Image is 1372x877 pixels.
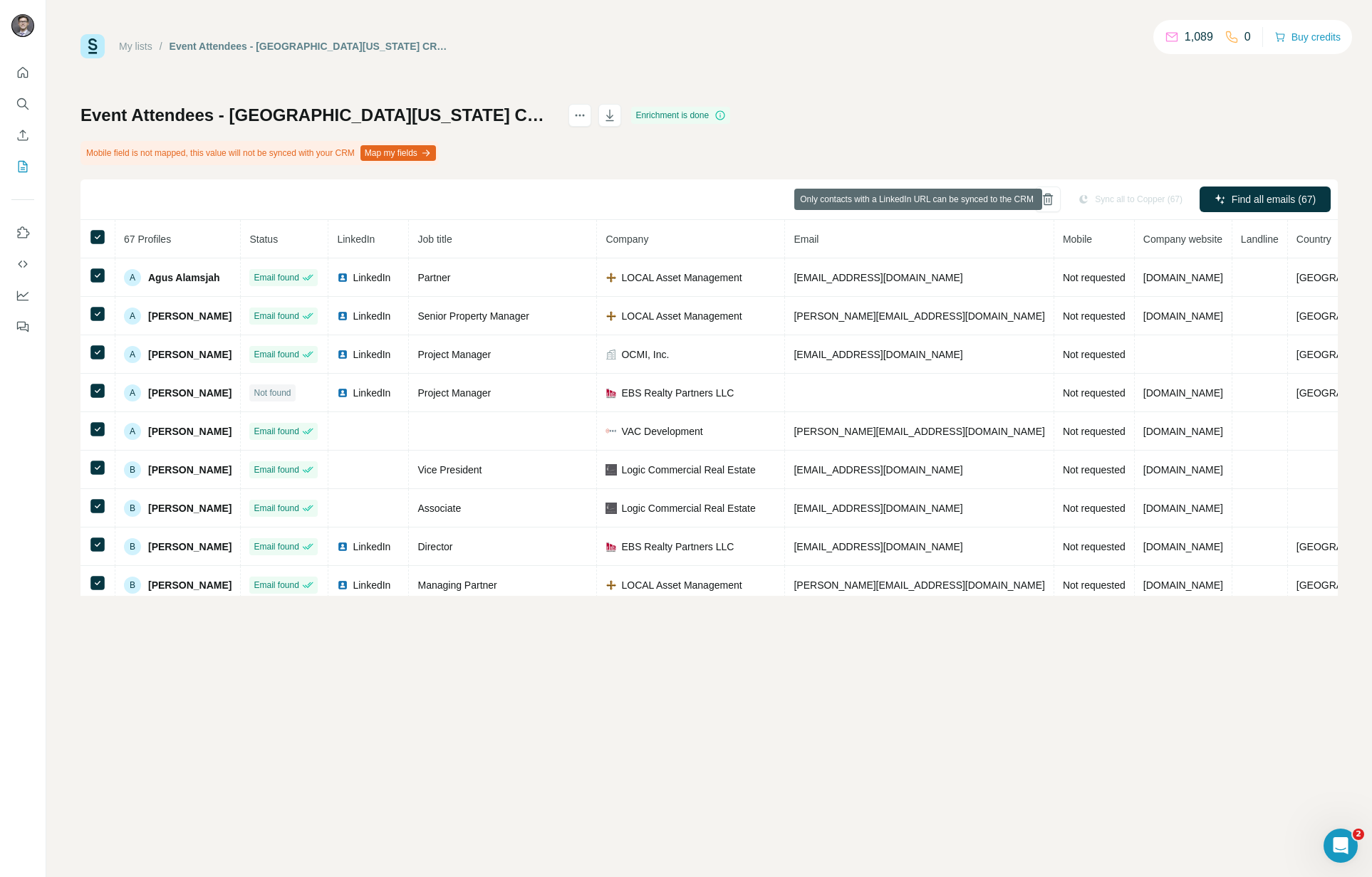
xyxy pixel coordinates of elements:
[606,233,648,245] span: Company
[631,107,730,124] div: Enrichment is done
[794,233,818,245] span: Email
[353,309,390,323] span: LinkedIn
[621,463,755,477] span: Logic Commercial Real Estate
[254,540,298,553] span: Email found
[621,309,742,323] span: LOCAL Asset Management
[337,579,348,591] img: LinkedIn logo
[353,540,390,554] span: LinkedIn
[621,578,742,592] span: LOCAL Asset Management
[606,503,617,514] img: company-logo
[148,386,232,400] span: [PERSON_NAME]
[621,501,755,515] span: Logic Commercial Real Estate
[606,272,617,283] img: company-logo
[794,349,962,360] span: [EMAIL_ADDRESS][DOMAIN_NAME]
[11,60,34,85] button: Quick start
[621,386,734,400] span: EBS Realty Partners LLC
[254,579,298,592] span: Email found
[124,233,171,245] span: 67 Profiles
[353,271,390,285] span: LinkedIn
[337,541,348,552] img: LinkedIn logo
[606,310,617,322] img: company-logo
[1063,503,1126,514] span: Not requested
[1063,426,1126,437] span: Not requested
[148,501,232,515] span: [PERSON_NAME]
[148,463,232,477] span: [PERSON_NAME]
[417,387,491,399] span: Project Manager
[621,540,734,554] span: EBS Realty Partners LLC
[160,39,162,53] li: /
[337,387,348,399] img: LinkedIn logo
[606,426,617,437] img: company-logo
[124,269,141,286] div: A
[337,272,348,283] img: LinkedIn logo
[11,154,34,179] button: My lists
[360,145,436,161] button: Map my fields
[794,426,1044,437] span: [PERSON_NAME][EMAIL_ADDRESS][DOMAIN_NAME]
[124,577,141,594] div: B
[353,386,390,400] span: LinkedIn
[1353,829,1364,840] span: 2
[11,91,34,117] button: Search
[1143,233,1222,245] span: Company website
[254,502,298,515] span: Email found
[1296,233,1331,245] span: Country
[417,503,461,514] span: Associate
[621,271,742,285] span: LOCAL Asset Management
[1244,28,1251,46] p: 0
[1143,387,1223,399] span: [DOMAIN_NAME]
[11,251,34,277] button: Use Surfe API
[124,384,141,401] div: A
[254,387,291,399] span: Not found
[621,424,702,438] span: VAC Development
[417,579,497,591] span: Managing Partner
[1063,233,1092,245] span: Mobile
[148,424,232,438] span: [PERSON_NAME]
[119,41,152,52] a: My lists
[11,122,34,148] button: Enrich CSV
[417,464,482,476] span: Vice President
[1063,272,1126,283] span: Not requested
[1274,27,1341,47] button: Buy credits
[794,579,1044,591] span: [PERSON_NAME][EMAIL_ADDRESS][DOMAIN_NAME]
[124,500,141,517] div: B
[417,541,452,552] span: Director
[254,310,298,322] span: Email found
[1185,28,1213,46] p: 1,089
[80,34,105,58] img: Surfe Logo
[417,233,452,245] span: Job title
[11,220,34,246] button: Use Surfe on LinkedIn
[1063,349,1126,360] span: Not requested
[148,540,232,554] span: [PERSON_NAME]
[249,233,278,245] span: Status
[124,423,141,440] div: A
[254,425,298,438] span: Email found
[124,538,141,555] div: B
[1232,192,1316,206] span: Find all emails (67)
[1143,503,1223,514] span: [DOMAIN_NAME]
[794,310,1044,322] span: [PERSON_NAME][EMAIL_ADDRESS][DOMAIN_NAME]
[1143,272,1223,283] span: [DOMAIN_NAME]
[1063,464,1126,476] span: Not requested
[80,141,439,165] div: Mobile field is not mapped, this value will not be synced with your CRM
[337,233,375,245] span: LinkedIn
[417,349,491,360] span: Project Manager
[1063,579,1126,591] span: Not requested
[11,14,34,37] img: Avatar
[254,348,298,361] span: Email found
[353,347,390,362] span: LinkedIn
[794,464,962,476] span: [EMAIL_ADDRESS][DOMAIN_NAME]
[148,271,220,285] span: Agus Alamsjah
[606,579,617,591] img: company-logo
[1143,464,1223,476] span: [DOMAIN_NAME]
[606,387,617,399] img: company-logo
[254,271,298,284] span: Email found
[11,283,34,308] button: Dashboard
[794,272,962,283] span: [EMAIL_ADDRESS][DOMAIN_NAME]
[1324,829,1358,863] iframe: Intercom live chat
[794,541,962,552] span: [EMAIL_ADDRESS][DOMAIN_NAME]
[417,272,450,283] span: Partner
[124,308,141,325] div: A
[337,349,348,360] img: LinkedIn logo
[170,39,452,53] div: Event Attendees - [GEOGRAPHIC_DATA][US_STATE] CRE State of the Market - Event Attendees - [GEOGRA...
[1143,579,1223,591] span: [DOMAIN_NAME]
